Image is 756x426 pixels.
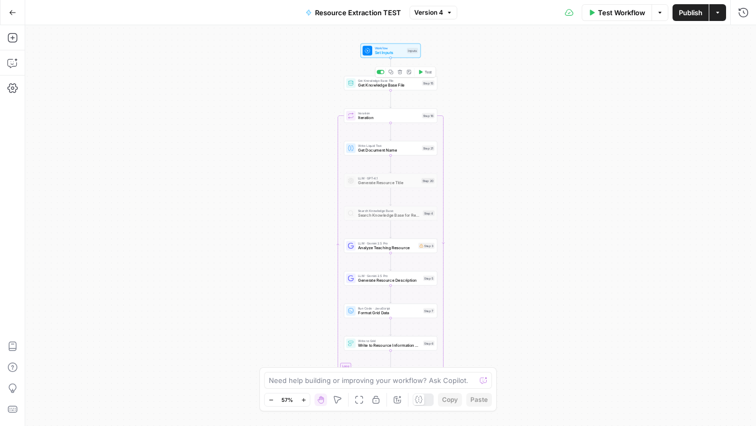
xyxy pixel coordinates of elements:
[418,243,435,249] div: Step 3
[344,174,437,188] div: LLM · GPT-4.1Generate Resource TitleStep 20
[344,44,437,58] div: WorkflowSet InputsInputs
[409,6,457,19] button: Version 4
[344,141,437,156] div: Write Liquid TextGet Document NameStep 21
[358,115,419,121] span: Iteration
[442,395,458,404] span: Copy
[358,212,421,218] span: Search Knowledge Base for Resource
[390,253,391,270] g: Edge from step_3 to step_5
[423,275,435,281] div: Step 5
[422,80,435,86] div: Step 15
[422,145,435,151] div: Step 21
[299,4,407,21] button: Resource Extraction TEST
[375,50,405,56] span: Set Inputs
[416,68,435,76] button: Test
[358,111,419,115] span: Iteration
[344,336,437,351] div: Write to GridWrite to Resource Information GridStep 6
[358,310,421,316] span: Format Grid Data
[358,208,421,213] span: Search Knowledge Base
[390,188,391,205] g: Edge from step_20 to step_4
[358,176,419,180] span: LLM · GPT-4.1
[358,278,421,283] span: Generate Resource Description
[358,245,416,251] span: Analyze Teaching Resource
[598,7,645,18] span: Test Workflow
[425,69,432,74] span: Test
[358,241,416,246] span: LLM · Gemini 2.5 Pro
[390,90,391,108] g: Edge from step_15 to step_16
[390,123,391,140] g: Edge from step_16 to step_21
[422,113,435,118] div: Step 16
[466,393,492,407] button: Paste
[679,7,702,18] span: Publish
[358,143,419,148] span: Write Liquid Text
[390,318,391,335] g: Edge from step_7 to step_6
[344,271,437,286] div: LLM · Gemini 2.5 ProGenerate Resource DescriptionStep 5
[582,4,652,21] button: Test Workflow
[423,210,434,216] div: Step 4
[344,76,437,91] div: Get Knowledge Base FileGet Knowledge Base FileStep 15Test
[358,306,421,311] span: Run Code · JavaScript
[390,220,391,238] g: Edge from step_4 to step_3
[358,147,419,153] span: Get Document Name
[390,285,391,303] g: Edge from step_5 to step_7
[344,206,437,221] div: Search Knowledge BaseSearch Knowledge Base for ResourceStep 4
[375,46,405,50] span: Workflow
[344,239,437,253] div: LLM · Gemini 2.5 ProAnalyze Teaching ResourceStep 3
[470,395,488,404] span: Paste
[414,8,443,17] span: Version 4
[422,178,435,183] div: Step 20
[344,304,437,318] div: Run Code · JavaScriptFormat Grid DataStep 7
[673,4,709,21] button: Publish
[423,340,435,346] div: Step 6
[390,155,391,173] g: Edge from step_21 to step_20
[358,338,421,343] span: Write to Grid
[315,7,401,18] span: Resource Extraction TEST
[438,393,462,407] button: Copy
[281,396,293,404] span: 57%
[358,273,421,278] span: LLM · Gemini 2.5 Pro
[423,308,435,313] div: Step 7
[407,48,418,53] div: Inputs
[358,82,419,88] span: Get Knowledge Base File
[344,109,437,123] div: LoopIterationIterationStep 16
[358,180,419,186] span: Generate Resource Title
[358,343,421,348] span: Write to Resource Information Grid
[358,78,419,83] span: Get Knowledge Base File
